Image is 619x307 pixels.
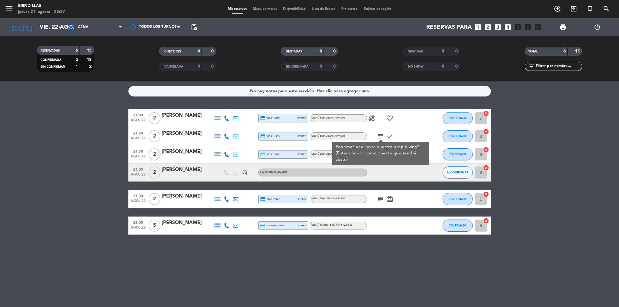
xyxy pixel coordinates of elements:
[76,65,78,69] strong: 1
[474,23,482,31] i: looks_one
[162,219,213,227] div: [PERSON_NAME]
[149,193,160,205] span: 2
[286,50,302,53] span: SENTADAS
[260,196,280,202] span: visa * 3994
[162,130,213,138] div: [PERSON_NAME]
[534,23,542,31] i: add_box
[442,49,444,53] strong: 0
[483,128,489,135] i: cancel
[162,166,213,174] div: [PERSON_NAME]
[449,197,466,201] span: CONFIRMADA
[570,5,577,12] i: exit_to_app
[368,115,375,122] i: healing
[298,223,306,227] span: stripe
[449,135,466,138] span: CONFIRMADA
[333,49,337,53] strong: 0
[311,153,353,155] span: Menú Brindillas con Maridaje
[76,58,78,62] strong: 5
[447,171,468,174] span: SIN CONFIRMAR
[162,148,213,156] div: [PERSON_NAME]
[442,64,444,68] strong: 0
[225,7,250,11] span: Mis reservas
[280,7,309,11] span: Disponibilidad
[5,4,14,13] i: menu
[426,24,472,30] span: Reservas para
[149,112,160,124] span: 2
[361,7,394,11] span: Tarjetas de regalo
[40,49,60,52] span: RESERVADAS
[443,148,473,160] button: CONFIRMADA
[56,24,63,31] i: arrow_drop_down
[575,49,581,53] strong: 15
[484,23,492,31] i: looks_two
[260,116,266,121] i: credit_card
[40,59,61,62] span: CONFIRMADA
[149,148,160,160] span: 2
[455,64,459,68] strong: 0
[449,224,466,227] span: CONFIRMADA
[131,219,146,226] span: 22:00
[386,133,393,140] i: check
[260,223,285,228] span: master * 1028
[260,152,266,157] i: credit_card
[89,65,93,69] strong: 2
[260,134,280,139] span: visa * 1489
[494,23,502,31] i: looks_3
[131,147,146,154] span: 21:00
[149,166,160,179] span: 2
[260,171,287,173] span: Sin menú asignado
[260,152,280,157] span: visa * 3370
[211,64,215,68] strong: 0
[18,9,65,15] div: jueves 21. agosto - 23:27
[131,154,146,161] span: ago. 22
[40,65,65,68] span: SIN CONFIRMAR
[524,23,532,31] i: looks_6
[131,166,146,172] span: 21:00
[286,65,308,68] span: RE AGENDADA
[455,49,459,53] strong: 0
[408,65,424,68] span: NO SHOW
[298,152,306,156] span: stripe
[443,193,473,205] button: CONFIRMADA
[483,218,489,224] i: cancel
[594,24,601,31] i: power_settings_new
[377,133,384,140] i: subject
[311,224,352,226] span: Menú Degustación (11 pasos)
[320,49,322,53] strong: 0
[164,65,183,68] span: CANCELADA
[87,48,93,52] strong: 15
[386,115,393,122] i: favorite_border
[211,49,215,53] strong: 0
[586,5,594,12] i: turned_in_not
[504,23,512,31] i: looks_4
[408,50,423,53] span: SERVIDAS
[563,49,566,53] strong: 6
[131,199,146,206] span: ago. 22
[554,5,561,12] i: add_circle_outline
[528,50,538,53] span: TOTAL
[443,166,473,179] button: SIN CONFIRMAR
[162,192,213,200] div: [PERSON_NAME]
[483,191,489,197] i: cancel
[149,130,160,142] span: 2
[5,4,14,15] button: menu
[250,88,369,95] div: No hay notas para este servicio. Haz clic para agregar una
[514,23,522,31] i: looks_5
[87,58,93,62] strong: 13
[559,24,566,31] span: print
[131,172,146,179] span: ago. 22
[190,24,198,31] span: pending_actions
[242,170,247,175] i: headset_mic
[483,165,489,171] i: cancel
[131,226,146,233] span: ago. 22
[311,135,347,137] span: Menú Brindillas (8 Pasos)
[298,134,306,138] span: stripe
[298,197,306,201] span: stripe
[260,196,266,202] i: credit_card
[18,3,65,9] div: Brindillas
[131,136,146,143] span: ago. 22
[162,112,213,119] div: [PERSON_NAME]
[131,192,146,199] span: 21:30
[78,25,89,29] span: Cena
[309,7,338,11] span: Lista de Espera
